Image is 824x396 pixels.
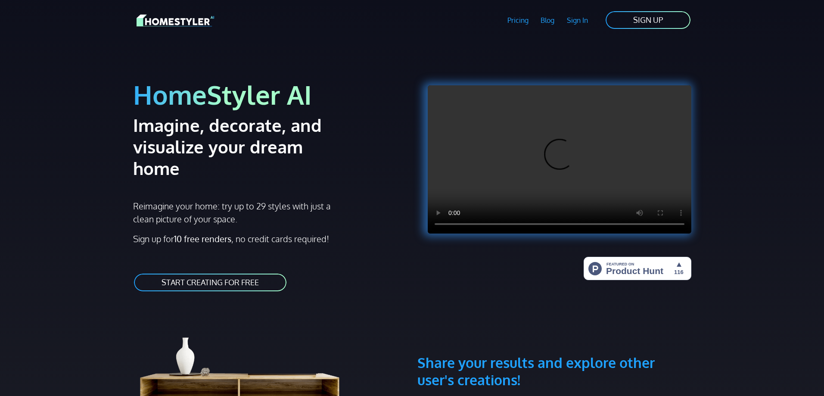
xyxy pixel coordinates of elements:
[133,200,339,225] p: Reimagine your home: try up to 29 styles with just a clean picture of your space.
[133,273,287,292] a: START CREATING FOR FREE
[133,232,407,245] p: Sign up for , no credit cards required!
[137,13,214,28] img: HomeStyler AI logo
[174,233,231,244] strong: 10 free renders
[501,10,535,30] a: Pricing
[535,10,561,30] a: Blog
[605,10,691,30] a: SIGN UP
[561,10,594,30] a: Sign In
[584,257,691,280] img: HomeStyler AI - Interior Design Made Easy: One Click to Your Dream Home | Product Hunt
[133,78,407,111] h1: HomeStyler AI
[133,114,352,179] h2: Imagine, decorate, and visualize your dream home
[417,313,691,389] h3: Share your results and explore other user's creations!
